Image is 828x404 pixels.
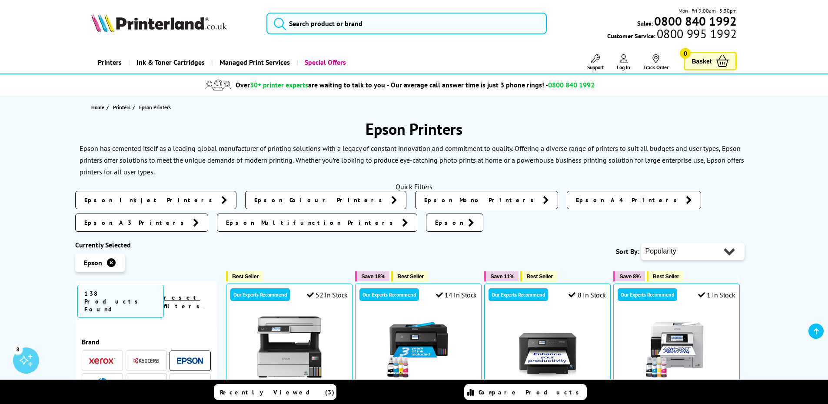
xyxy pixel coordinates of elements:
[355,271,389,281] button: Save 18%
[567,191,701,209] a: Epson A4 Printers
[484,271,519,281] button: Save 11%
[257,314,322,380] img: Epson EcoTank ET-5150
[113,103,133,112] a: Printers
[569,290,606,299] div: 8 In Stock
[548,80,595,89] span: 0800 840 1992
[618,288,677,301] div: Our Experts Recommend
[226,218,398,227] span: Epson Multifunction Printers
[133,378,159,389] a: Canon
[75,182,753,191] div: Quick Filters
[128,51,211,73] a: Ink & Toner Cartridges
[220,388,335,396] span: Recently Viewed (3)
[361,273,385,280] span: Save 18%
[490,273,514,280] span: Save 11%
[515,314,580,380] img: Epson WorkForce WF-7310DTW
[359,288,419,301] div: Our Experts Recommend
[226,271,263,281] button: Best Seller
[236,80,385,89] span: Over are waiting to talk to you
[637,19,653,27] span: Sales:
[232,273,259,280] span: Best Seller
[655,30,737,38] span: 0800 995 1992
[89,355,115,366] a: Xerox
[133,357,159,364] img: Kyocera
[75,214,208,232] a: Epson A3 Printers
[515,373,580,381] a: Epson WorkForce WF-7310DTW
[607,30,737,40] span: Customer Service:
[587,54,604,70] a: Support
[230,288,290,301] div: Our Experts Recommend
[680,48,691,59] span: 0
[80,144,741,164] p: Epson has cemented itself as a leading global manufacturer of printing solutions with a legacy of...
[164,294,204,310] a: reset filters
[391,271,428,281] button: Best Seller
[464,384,587,400] a: Compare Products
[266,13,547,34] input: Search product or brand
[619,273,640,280] span: Save 8%
[254,196,387,204] span: Epson Colour Printers
[97,378,108,389] img: HP
[386,373,451,381] a: Epson EcoTank ET-15000
[84,218,189,227] span: Epson A3 Printers
[177,357,203,364] img: Epson
[678,7,737,15] span: Mon - Fri 9:00am - 5:30pm
[89,378,115,389] a: HP
[644,373,709,381] a: Epson EcoTank ET-5880
[387,80,595,89] span: - Our average call answer time is just 3 phone rings! -
[520,271,557,281] button: Best Seller
[136,51,205,73] span: Ink & Toner Cartridges
[587,64,604,70] span: Support
[91,13,256,34] a: Printerland Logo
[177,378,203,389] a: Brother
[397,273,424,280] span: Best Seller
[692,55,712,67] span: Basket
[113,103,130,112] span: Printers
[84,258,102,267] span: Epson
[415,191,558,209] a: Epson Mono Printers
[13,344,23,354] div: 3
[250,80,308,89] span: 30+ printer experts
[296,51,352,73] a: Special Offers
[526,273,553,280] span: Best Seller
[479,388,584,396] span: Compare Products
[436,290,477,299] div: 14 In Stock
[80,156,744,176] p: Whether you’re looking to produce eye-catching photo prints at home or a powerhouse business prin...
[644,314,709,380] img: Epson EcoTank ET-5880
[211,51,296,73] a: Managed Print Services
[245,191,406,209] a: Epson Colour Printers
[91,51,128,73] a: Printers
[613,271,645,281] button: Save 8%
[75,191,236,209] a: Epson Inkjet Printers
[684,52,737,70] a: Basket 0
[647,271,684,281] button: Best Seller
[177,355,203,366] a: Epson
[77,285,164,318] span: 138 Products Found
[616,247,639,256] span: Sort By:
[257,373,322,381] a: Epson EcoTank ET-5150
[91,13,227,32] img: Printerland Logo
[617,64,630,70] span: Log In
[576,196,682,204] span: Epson A4 Printers
[653,17,737,25] a: 0800 840 1992
[307,290,348,299] div: 52 In Stock
[386,314,451,380] img: Epson EcoTank ET-15000
[89,358,115,364] img: Xerox
[91,103,106,112] a: Home
[653,273,679,280] span: Best Seller
[489,288,548,301] div: Our Experts Recommend
[654,13,737,29] b: 0800 840 1992
[133,355,159,366] a: Kyocera
[214,384,336,400] a: Recently Viewed (3)
[617,54,630,70] a: Log In
[84,196,217,204] span: Epson Inkjet Printers
[75,119,753,139] h1: Epson Printers
[139,104,171,110] span: Epson Printers
[82,337,211,346] span: Brand
[698,290,735,299] div: 1 In Stock
[426,214,483,232] a: Epson
[435,218,464,227] span: Epson
[75,240,218,249] div: Currently Selected
[643,54,668,70] a: Track Order
[424,196,539,204] span: Epson Mono Printers
[217,214,417,232] a: Epson Multifunction Printers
